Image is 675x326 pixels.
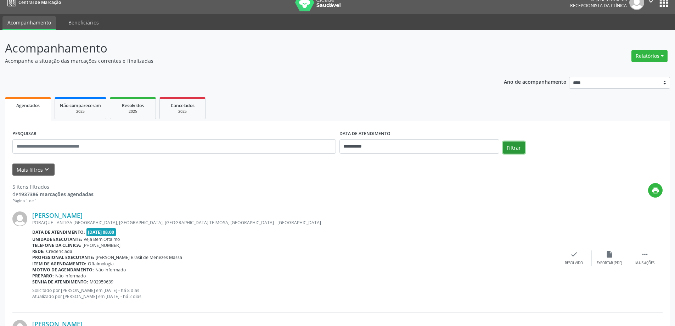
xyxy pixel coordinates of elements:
[570,250,578,258] i: check
[32,220,556,226] div: PORAQUE - ANTIGA [GEOGRAPHIC_DATA], [GEOGRAPHIC_DATA], [GEOGRAPHIC_DATA] TEIMOSA, [GEOGRAPHIC_DAT...
[60,103,101,109] span: Não compareceram
[32,242,81,248] b: Telefone da clínica:
[46,248,72,254] span: Credenciada
[90,279,113,285] span: M02959639
[5,39,471,57] p: Acompanhamento
[565,261,583,266] div: Resolvido
[504,77,567,86] p: Ano de acompanhamento
[32,229,85,235] b: Data de atendimento:
[63,16,104,29] a: Beneficiários
[32,267,94,273] b: Motivo de agendamento:
[32,287,556,299] p: Solicitado por [PERSON_NAME] em [DATE] - há 8 dias Atualizado por [PERSON_NAME] em [DATE] - há 2 ...
[16,103,40,109] span: Agendados
[55,273,86,279] span: Não informado
[641,250,649,258] i: 
[60,109,101,114] div: 2025
[32,211,83,219] a: [PERSON_NAME]
[32,254,94,260] b: Profissional executante:
[597,261,622,266] div: Exportar (PDF)
[96,254,182,260] span: [PERSON_NAME] Brasil de Menezes Massa
[635,261,654,266] div: Mais ações
[86,228,116,236] span: [DATE] 08:00
[339,128,390,139] label: DATA DE ATENDIMENTO
[12,164,55,176] button: Mais filtroskeyboard_arrow_down
[32,248,45,254] b: Rede:
[503,142,525,154] button: Filtrar
[88,261,114,267] span: Oftalmologia
[32,261,86,267] b: Item de agendamento:
[12,211,27,226] img: img
[32,236,82,242] b: Unidade executante:
[12,190,94,198] div: de
[122,103,144,109] span: Resolvidos
[606,250,613,258] i: insert_drive_file
[32,279,88,285] b: Senha de atendimento:
[95,267,126,273] span: Não informado
[18,191,94,198] strong: 1937386 marcações agendadas
[171,103,195,109] span: Cancelados
[83,242,120,248] span: [PHONE_NUMBER]
[570,2,627,9] span: Recepcionista da clínica
[12,183,94,190] div: 5 itens filtrados
[2,16,56,30] a: Acompanhamento
[84,236,120,242] span: Veja Bem Oftalmo
[32,273,54,279] b: Preparo:
[648,183,663,198] button: print
[115,109,151,114] div: 2025
[12,128,36,139] label: PESQUISAR
[631,50,668,62] button: Relatórios
[43,166,51,173] i: keyboard_arrow_down
[165,109,200,114] div: 2025
[5,57,471,65] p: Acompanhe a situação das marcações correntes e finalizadas
[652,187,659,194] i: print
[12,198,94,204] div: Página 1 de 1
